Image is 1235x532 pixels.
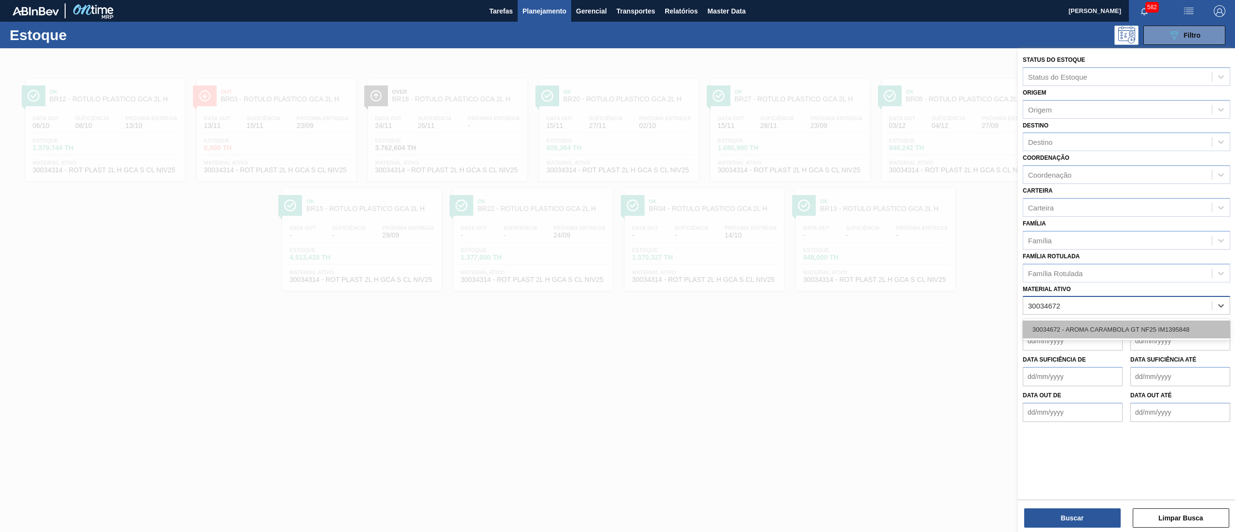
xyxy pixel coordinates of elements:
[1023,286,1071,293] label: Material ativo
[1145,2,1159,13] span: 582
[665,5,698,17] span: Relatórios
[1028,105,1052,113] div: Origem
[1023,331,1123,350] input: dd/mm/yyyy
[1023,403,1123,422] input: dd/mm/yyyy
[1023,220,1046,227] label: Família
[1023,367,1123,386] input: dd/mm/yyyy
[1023,56,1085,63] label: Status do Estoque
[489,5,513,17] span: Tarefas
[1130,331,1230,350] input: dd/mm/yyyy
[1183,5,1194,17] img: userActions
[1023,154,1070,161] label: Coordenação
[1130,392,1172,399] label: Data out até
[1028,269,1083,277] div: Família Rotulada
[1129,4,1160,18] button: Notificações
[13,7,59,15] img: TNhmsLtSVTkK8tSr43FrP2fwEKptu5GPRR3wAAAABJRU5ErkJggg==
[1114,26,1139,45] div: Pogramando: nenhum usuário selecionado
[617,5,655,17] span: Transportes
[1028,72,1087,81] div: Status do Estoque
[1023,321,1230,338] div: 30034672 - AROMA CARAMBOLA GT NF25 IM1395848
[1023,122,1048,129] label: Destino
[1028,236,1052,244] div: Família
[1143,26,1225,45] button: Filtro
[1023,356,1086,363] label: Data suficiência de
[1214,5,1225,17] img: Logout
[1130,403,1230,422] input: dd/mm/yyyy
[1130,356,1196,363] label: Data suficiência até
[1023,89,1046,96] label: Origem
[1028,171,1071,179] div: Coordenação
[1028,138,1053,146] div: Destino
[1184,31,1201,39] span: Filtro
[576,5,607,17] span: Gerencial
[1130,367,1230,386] input: dd/mm/yyyy
[1023,392,1061,399] label: Data out de
[522,5,566,17] span: Planejamento
[1023,253,1080,260] label: Família Rotulada
[707,5,745,17] span: Master Data
[1023,187,1053,194] label: Carteira
[1028,203,1054,211] div: Carteira
[10,29,160,41] h1: Estoque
